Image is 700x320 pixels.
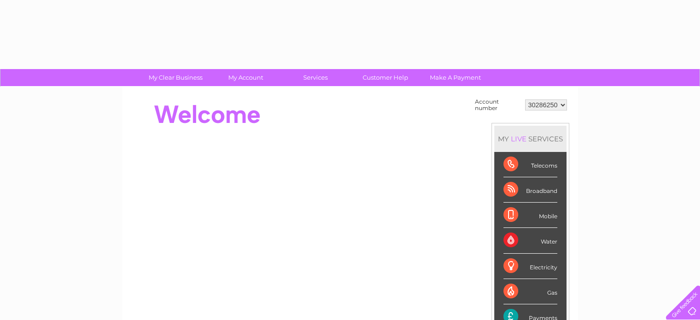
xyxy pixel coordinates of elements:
div: Gas [503,279,557,304]
a: My Account [208,69,283,86]
div: MY SERVICES [494,126,567,152]
a: My Clear Business [138,69,214,86]
div: Water [503,228,557,253]
td: Account number [473,96,523,114]
div: Telecoms [503,152,557,177]
div: Broadband [503,177,557,203]
div: Mobile [503,203,557,228]
a: Services [278,69,353,86]
a: Customer Help [347,69,423,86]
div: Electricity [503,254,557,279]
a: Make A Payment [417,69,493,86]
div: LIVE [509,134,528,143]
